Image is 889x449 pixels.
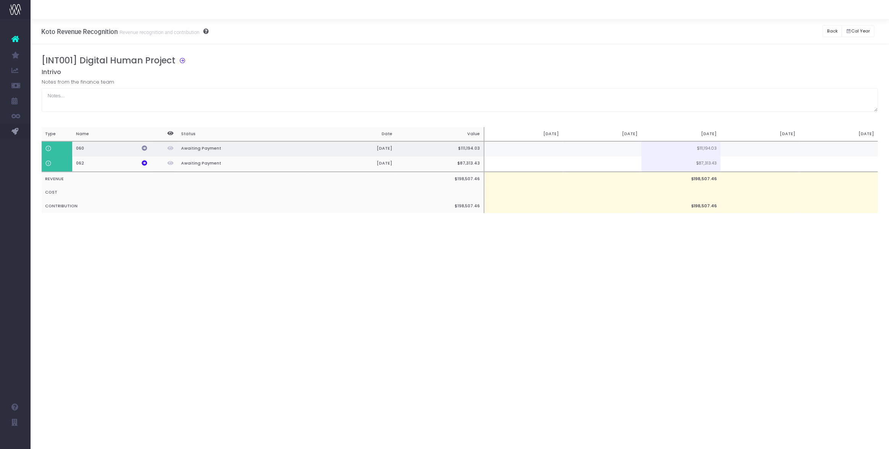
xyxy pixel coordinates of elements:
h5: Intrivo [42,68,878,76]
th: [DATE] [721,127,799,142]
button: Back [823,25,842,37]
th: [DATE] [309,157,396,172]
th: REVENUE [42,172,397,186]
h3: Koto Revenue Recognition [41,28,209,36]
th: [DATE] [799,127,878,142]
th: Awaiting Payment [177,141,309,157]
th: 060 [72,141,151,157]
td: $198,507.46 [641,199,720,213]
td: $198,507.46 [641,172,720,186]
button: Cal Year [842,25,874,37]
th: 062 [72,157,151,172]
div: Small button group [842,23,878,39]
th: $198,507.46 [396,172,484,186]
small: Revenue recognition and contribution [118,28,199,36]
th: CONTRIBUTION [42,199,397,213]
th: [DATE] [641,127,720,142]
th: Date [309,127,396,142]
th: Type [42,127,72,142]
th: [DATE] [484,127,563,142]
th: COST [42,186,397,200]
th: Status [177,127,309,142]
th: $87,313.43 [396,157,484,172]
th: [DATE] [309,141,396,157]
h3: [INT001] Digital Human Project [42,55,175,66]
th: [DATE] [563,127,641,142]
td: $87,313.43 [641,157,720,172]
th: Awaiting Payment [177,157,309,172]
label: Notes from the finance team [42,78,114,86]
img: images/default_profile_image.png [10,434,21,445]
th: $111,194.03 [396,141,484,157]
th: Name [72,127,151,142]
td: $111,194.03 [641,141,720,157]
th: $198,507.46 [396,199,484,213]
th: Value [396,127,484,142]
